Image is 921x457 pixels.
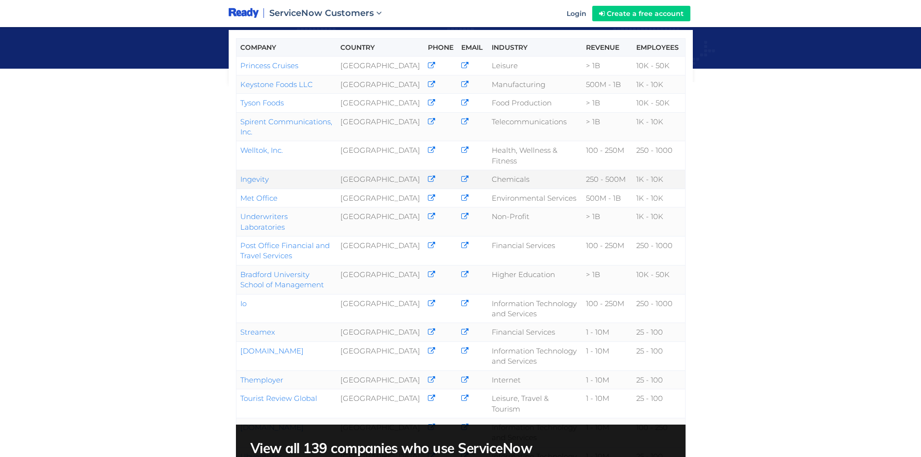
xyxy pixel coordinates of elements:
td: [GEOGRAPHIC_DATA] [336,94,424,112]
td: 25 - 100 [632,389,685,418]
a: Bradford University School of Management [240,270,324,289]
td: [GEOGRAPHIC_DATA] [336,236,424,265]
td: Chemicals [488,170,582,189]
td: [GEOGRAPHIC_DATA] [336,57,424,75]
td: 100 - 250M [582,141,632,170]
td: [GEOGRAPHIC_DATA] [336,141,424,170]
td: Information Technology and Services [488,418,582,447]
td: [GEOGRAPHIC_DATA] [336,370,424,389]
a: Io [240,299,247,308]
td: Internet [488,370,582,389]
a: Ingevity [240,175,269,184]
td: 1K - 10K [632,170,685,189]
td: 1K - 10K [632,189,685,207]
td: 1 - 10M [582,418,632,447]
th: Phone [424,39,457,57]
td: 500M - 1B [582,189,632,207]
td: 1 - 10M [582,389,632,418]
td: [GEOGRAPHIC_DATA] [336,294,424,323]
td: Information Technology and Services [488,341,582,370]
td: 250 - 500M [582,170,632,189]
a: Tourist Review Global [240,394,317,403]
td: 25 - 100 [632,370,685,389]
a: Streamex [240,327,275,337]
a: Underwriters Laboratories [240,212,288,231]
td: Information Technology and Services [488,294,582,323]
td: > 1B [582,112,632,141]
td: [GEOGRAPHIC_DATA] [336,341,424,370]
span: Login [567,9,586,18]
td: 250 - 1000 [632,141,685,170]
td: 100 - 250M [582,294,632,323]
td: Health, Wellness & Fitness [488,141,582,170]
td: 25 - 100 [632,323,685,341]
th: Employees [632,39,685,57]
a: Welltok, Inc. [240,146,283,155]
th: Industry [488,39,582,57]
td: [GEOGRAPHIC_DATA] [336,323,424,341]
td: Environmental Services [488,189,582,207]
a: Post Office Financial and Travel Services [240,241,330,260]
td: [GEOGRAPHIC_DATA] [336,75,424,93]
td: [GEOGRAPHIC_DATA] [336,418,424,447]
th: Country [336,39,424,57]
td: [GEOGRAPHIC_DATA] [336,112,424,141]
th: Revenue [582,39,632,57]
a: [DOMAIN_NAME] [240,423,304,432]
td: > 1B [582,94,632,112]
img: logo [229,7,259,19]
td: > 1B [582,57,632,75]
td: 1 - 10M [582,370,632,389]
th: Email [457,39,488,57]
a: Themployer [240,375,283,384]
a: Create a free account [592,6,690,21]
td: 10K - 50K [632,57,685,75]
td: 500M - 1B [582,75,632,93]
td: 1K - 10K [632,112,685,141]
td: Leisure, Travel & Tourism [488,389,582,418]
td: Higher Education [488,265,582,294]
a: Princess Cruises [240,61,298,70]
td: 1K - 10K [632,75,685,93]
td: [GEOGRAPHIC_DATA] [336,189,424,207]
a: Keystone Foods LLC [240,80,313,89]
td: Non-Profit [488,207,582,236]
a: Met Office [240,193,278,203]
span: ServiceNow Customers [269,8,374,18]
td: [GEOGRAPHIC_DATA] [336,265,424,294]
td: 1 - 10M [582,341,632,370]
td: 1K - 10K [632,207,685,236]
td: > 1B [582,207,632,236]
td: 100 - 250M [582,236,632,265]
a: Spirent Communications, Inc. [240,117,332,136]
td: 1 - 10M [582,323,632,341]
td: 250 - 1000 [632,236,685,265]
td: Financial Services [488,236,582,265]
a: Tyson Foods [240,98,284,107]
td: [GEOGRAPHIC_DATA] [336,170,424,189]
td: 100 - 250 [632,418,685,447]
td: 10K - 50K [632,94,685,112]
a: [DOMAIN_NAME] [240,346,304,355]
td: Telecommunications [488,112,582,141]
td: 250 - 1000 [632,294,685,323]
td: [GEOGRAPHIC_DATA] [336,389,424,418]
td: Leisure [488,57,582,75]
td: 10K - 50K [632,265,685,294]
th: Company [236,39,336,57]
td: Manufacturing [488,75,582,93]
a: Login [561,1,592,26]
td: [GEOGRAPHIC_DATA] [336,207,424,236]
td: 25 - 100 [632,341,685,370]
td: Financial Services [488,323,582,341]
td: > 1B [582,265,632,294]
td: Food Production [488,94,582,112]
